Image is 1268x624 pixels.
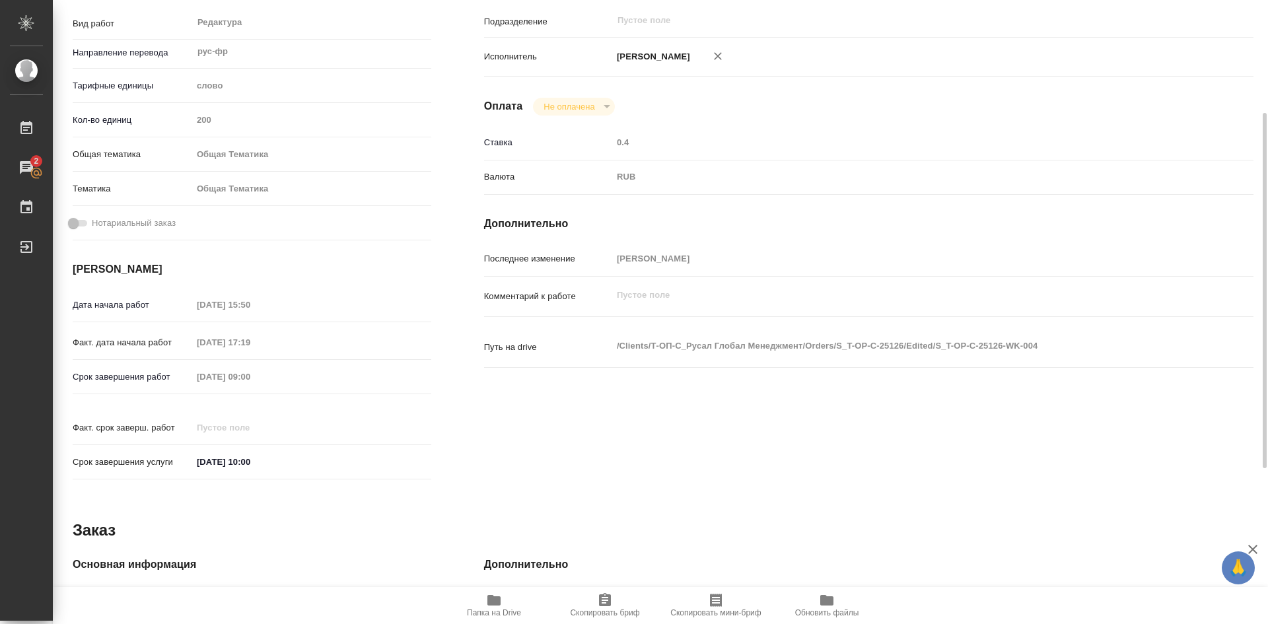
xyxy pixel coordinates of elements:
textarea: /Clients/Т-ОП-С_Русал Глобал Менеджмент/Orders/S_T-OP-C-25126/Edited/S_T-OP-C-25126-WK-004 [612,335,1189,357]
div: Общая Тематика [192,143,431,166]
p: Кол-во единиц [73,114,192,127]
span: 2 [26,155,46,168]
p: Дата начала работ [73,298,192,312]
button: 🙏 [1222,551,1255,584]
p: Общая тематика [73,148,192,161]
span: 🙏 [1227,554,1250,582]
span: Папка на Drive [467,608,521,617]
button: Папка на Drive [439,587,549,624]
p: Срок завершения услуги [73,456,192,469]
p: Направление перевода [73,46,192,59]
input: Пустое поле [612,249,1189,268]
input: Пустое поле [192,367,308,386]
p: Тарифные единицы [73,79,192,92]
p: Срок завершения работ [73,370,192,384]
input: Пустое поле [616,13,1158,28]
div: RUB [612,166,1189,188]
p: Комментарий к работе [484,290,612,303]
button: Удалить исполнителя [703,42,732,71]
span: Скопировать бриф [570,608,639,617]
span: Скопировать мини-бриф [670,608,761,617]
input: Пустое поле [192,295,308,314]
button: Обновить файлы [771,587,882,624]
p: Путь на drive [484,341,612,354]
input: Пустое поле [192,333,308,352]
button: Скопировать мини-бриф [660,587,771,624]
h4: Дополнительно [484,557,1253,572]
a: 2 [3,151,50,184]
div: Не оплачена [533,98,614,116]
p: Факт. срок заверш. работ [73,421,192,434]
h4: Дополнительно [484,216,1253,232]
p: Подразделение [484,15,612,28]
h2: Заказ [73,520,116,541]
div: Общая Тематика [192,178,431,200]
input: ✎ Введи что-нибудь [192,452,308,471]
span: Обновить файлы [795,608,859,617]
input: Пустое поле [192,110,431,129]
div: слово [192,75,431,97]
h4: [PERSON_NAME] [73,261,431,277]
p: Валюта [484,170,612,184]
p: Исполнитель [484,50,612,63]
p: Вид работ [73,17,192,30]
h4: Оплата [484,98,523,114]
p: Факт. дата начала работ [73,336,192,349]
button: Скопировать бриф [549,587,660,624]
p: Тематика [73,182,192,195]
span: Нотариальный заказ [92,217,176,230]
input: Пустое поле [192,418,308,437]
p: Последнее изменение [484,252,612,265]
p: Ставка [484,136,612,149]
button: Не оплачена [540,101,598,112]
h4: Основная информация [73,557,431,572]
p: [PERSON_NAME] [612,50,690,63]
input: Пустое поле [612,133,1189,152]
